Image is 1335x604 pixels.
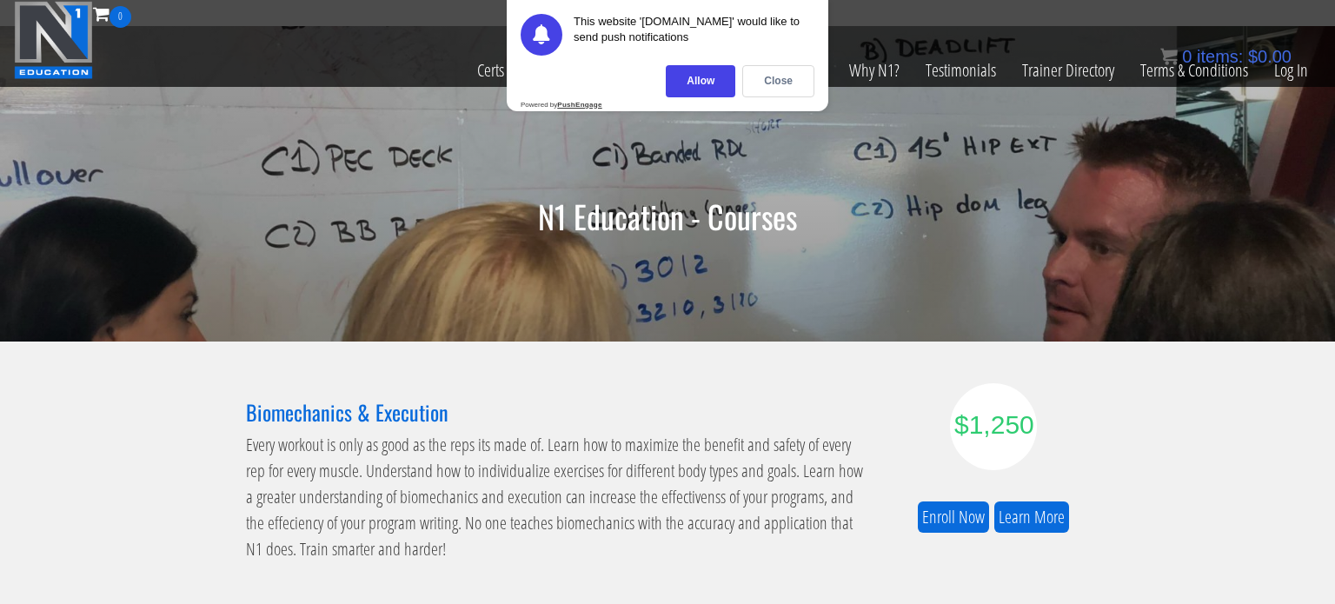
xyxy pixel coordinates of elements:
[574,14,814,56] div: This website '[DOMAIN_NAME]' would like to send push notifications
[1261,28,1321,113] a: Log In
[1160,47,1292,66] a: 0 items: $0.00
[246,401,872,423] h3: Biomechanics & Execution
[1182,47,1192,66] span: 0
[1197,47,1243,66] span: items:
[742,65,814,97] div: Close
[464,28,517,113] a: Certs
[918,501,989,534] a: Enroll Now
[521,101,602,109] div: Powered by
[93,2,131,25] a: 0
[246,432,872,562] p: Every workout is only as good as the reps its made of. Learn how to maximize the benefit and safe...
[14,1,93,79] img: n1-education
[994,501,1069,534] a: Learn More
[557,101,601,109] strong: PushEngage
[110,6,131,28] span: 0
[1127,28,1261,113] a: Terms & Conditions
[1160,48,1178,65] img: icon11.png
[913,28,1009,113] a: Testimonials
[1248,47,1258,66] span: $
[954,405,1033,444] div: $1,250
[666,65,735,97] div: Allow
[1248,47,1292,66] bdi: 0.00
[1009,28,1127,113] a: Trainer Directory
[836,28,913,113] a: Why N1?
